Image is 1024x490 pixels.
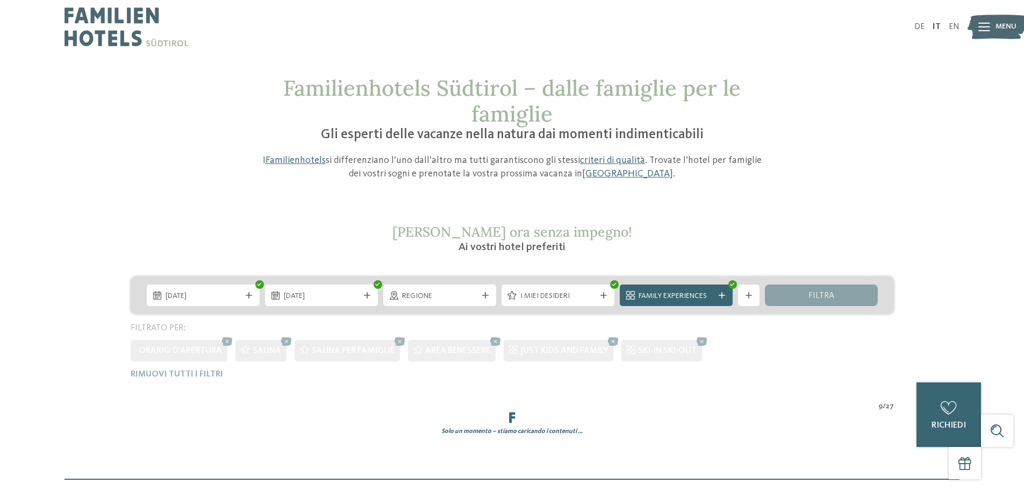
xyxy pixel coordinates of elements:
[459,242,565,253] span: Ai vostri hotel preferiti
[914,23,925,31] a: DE
[392,223,632,240] span: [PERSON_NAME] ora senza impegno!
[886,401,894,412] span: 27
[520,291,596,302] span: I miei desideri
[166,291,241,302] span: [DATE]
[283,74,741,127] span: Familienhotels Südtirol – dalle famiglie per le famiglie
[266,155,326,165] a: Familienhotels
[123,427,902,436] div: Solo un momento – stiamo caricando i contenuti …
[257,154,768,181] p: I si differenziano l’uno dall’altro ma tutti garantiscono gli stessi . Trovate l’hotel per famigl...
[639,291,714,302] span: Family Experiences
[321,128,704,141] span: Gli esperti delle vacanze nella natura dai momenti indimenticabili
[878,401,883,412] span: 9
[284,291,359,302] span: [DATE]
[996,22,1016,32] span: Menu
[949,23,959,31] a: EN
[402,291,477,302] span: Regione
[932,421,966,430] span: richiedi
[916,382,981,447] a: richiedi
[883,401,886,412] span: /
[580,155,645,165] a: criteri di qualità
[933,23,941,31] a: IT
[582,169,673,179] a: [GEOGRAPHIC_DATA]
